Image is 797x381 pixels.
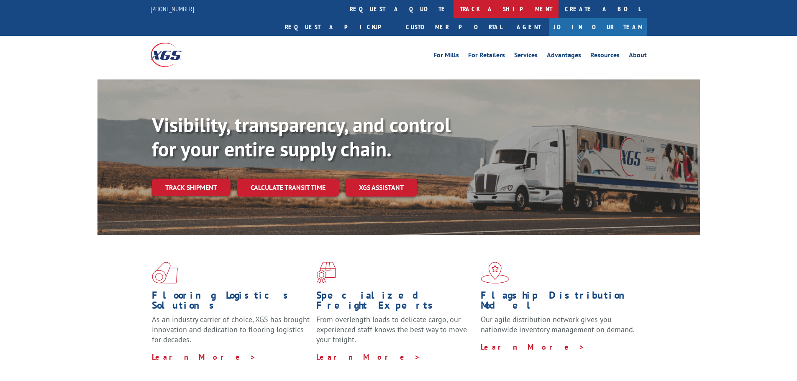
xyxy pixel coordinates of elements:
img: xgs-icon-total-supply-chain-intelligence-red [152,262,178,284]
a: Agent [508,18,549,36]
p: From overlength loads to delicate cargo, our experienced staff knows the best way to move your fr... [316,315,474,352]
a: For Mills [433,52,459,61]
a: About [629,52,647,61]
img: xgs-icon-focused-on-flooring-red [316,262,336,284]
span: Our agile distribution network gives you nationwide inventory management on demand. [481,315,635,334]
h1: Specialized Freight Experts [316,290,474,315]
span: As an industry carrier of choice, XGS has brought innovation and dedication to flooring logistics... [152,315,310,344]
a: Advantages [547,52,581,61]
a: Request a pickup [279,18,400,36]
h1: Flooring Logistics Solutions [152,290,310,315]
a: Resources [590,52,620,61]
a: XGS ASSISTANT [346,179,417,197]
h1: Flagship Distribution Model [481,290,639,315]
a: Customer Portal [400,18,508,36]
a: Track shipment [152,179,231,196]
a: Learn More > [316,352,420,362]
a: Services [514,52,538,61]
a: Join Our Team [549,18,647,36]
a: [PHONE_NUMBER] [151,5,194,13]
b: Visibility, transparency, and control for your entire supply chain. [152,112,451,162]
a: Learn More > [481,342,585,352]
a: Learn More > [152,352,256,362]
img: xgs-icon-flagship-distribution-model-red [481,262,510,284]
a: For Retailers [468,52,505,61]
a: Calculate transit time [237,179,339,197]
